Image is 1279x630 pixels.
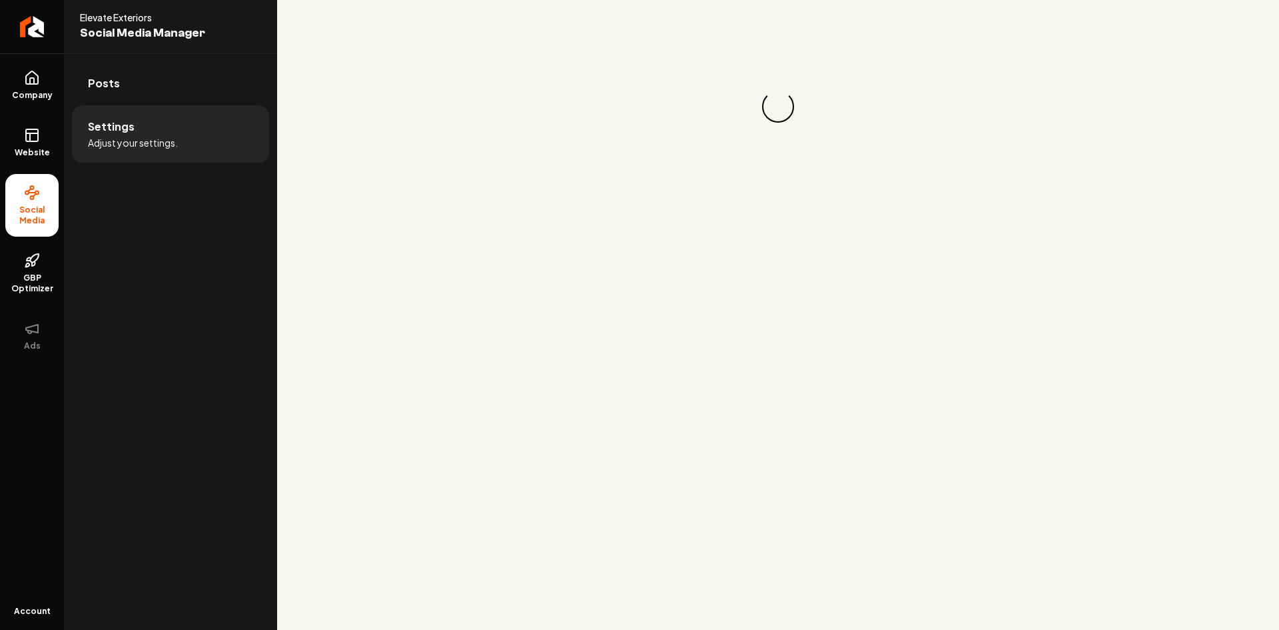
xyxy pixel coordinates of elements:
[762,91,794,123] div: Loading
[80,11,229,24] span: Elevate Exteriors
[88,75,120,91] span: Posts
[20,16,45,37] img: Rebolt Logo
[5,273,59,294] span: GBP Optimizer
[72,62,269,105] a: Posts
[9,147,55,158] span: Website
[7,90,58,101] span: Company
[14,606,51,617] span: Account
[5,242,59,305] a: GBP Optimizer
[88,119,135,135] span: Settings
[5,310,59,362] button: Ads
[5,117,59,169] a: Website
[80,24,229,43] span: Social Media Manager
[19,341,46,351] span: Ads
[5,205,59,226] span: Social Media
[88,136,178,149] span: Adjust your settings.
[5,59,59,111] a: Company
